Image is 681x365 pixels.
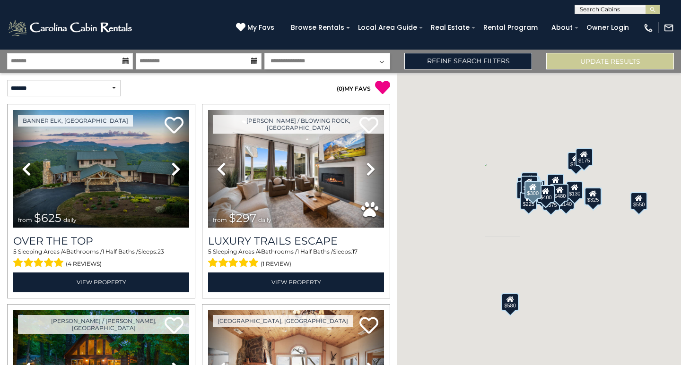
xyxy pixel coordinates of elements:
a: Luxury Trails Escape [208,235,384,247]
div: $375 [542,192,559,210]
button: Update Results [546,53,674,69]
img: thumbnail_168695581.jpeg [208,110,384,228]
span: $625 [34,211,61,225]
a: Banner Elk, [GEOGRAPHIC_DATA] [18,115,133,127]
div: $175 [567,152,585,170]
div: $480 [551,183,568,201]
img: mail-regular-white.png [664,23,674,33]
div: $400 [537,185,554,203]
a: Rental Program [479,20,542,35]
span: 1 Half Baths / [297,248,333,255]
span: daily [258,216,271,223]
div: $425 [521,175,538,193]
div: $125 [521,172,538,190]
img: thumbnail_167153549.jpeg [13,110,189,228]
img: White-1-2.png [7,18,135,37]
div: $130 [566,181,583,199]
span: 4 [62,248,66,255]
span: $297 [229,211,256,225]
a: [PERSON_NAME] / Blowing Rock, [GEOGRAPHIC_DATA] [213,115,384,134]
span: from [213,216,227,223]
span: 5 [13,248,17,255]
div: Sleeping Areas / Bathrooms / Sleeps: [13,247,189,270]
span: 4 [257,248,261,255]
a: Local Area Guide [353,20,422,35]
span: 23 [157,248,164,255]
div: $225 [520,192,537,210]
span: 1 Half Baths / [102,248,138,255]
span: from [18,216,32,223]
span: (4 reviews) [66,258,102,270]
span: 0 [339,85,342,92]
a: View Property [208,272,384,292]
a: Add to favorites [359,316,378,336]
span: ( ) [337,85,344,92]
span: (1 review) [261,258,291,270]
a: Owner Login [582,20,634,35]
a: [GEOGRAPHIC_DATA], [GEOGRAPHIC_DATA] [213,315,353,327]
a: Browse Rentals [286,20,349,35]
a: View Property [13,272,189,292]
div: $349 [547,174,564,192]
div: Sleeping Areas / Bathrooms / Sleeps: [208,247,384,270]
a: Add to favorites [165,116,183,136]
div: $325 [585,187,602,205]
img: phone-regular-white.png [643,23,654,33]
a: Real Estate [426,20,474,35]
a: Refine Search Filters [404,53,532,69]
span: 17 [352,248,358,255]
a: [PERSON_NAME] / [PERSON_NAME], [GEOGRAPHIC_DATA] [18,315,189,334]
span: My Favs [247,23,274,33]
div: $140 [558,191,575,209]
div: $230 [516,181,533,199]
a: My Favs [236,23,277,33]
a: About [547,20,577,35]
a: Over The Top [13,235,189,247]
div: $300 [524,181,541,199]
span: 5 [208,248,211,255]
a: (0)MY FAVS [337,85,371,92]
div: $550 [630,192,647,210]
div: $580 [501,293,518,311]
div: $175 [576,148,593,166]
span: daily [63,216,77,223]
